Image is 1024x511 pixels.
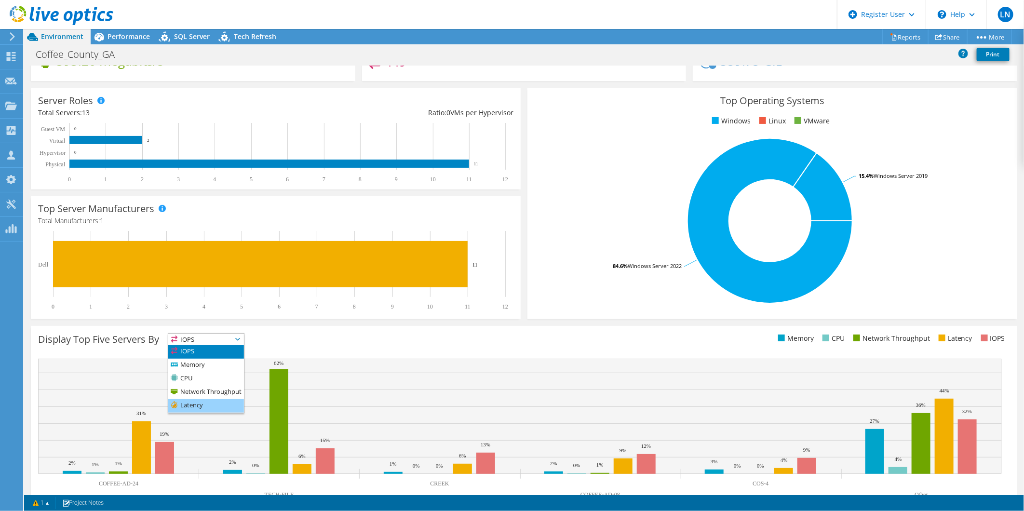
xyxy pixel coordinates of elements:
[165,303,168,310] text: 3
[41,126,65,133] text: Guest VM
[928,29,968,44] a: Share
[252,462,259,468] text: 0%
[413,463,420,469] text: 0%
[100,216,104,225] span: 1
[82,108,90,117] span: 13
[99,480,138,487] text: COFFEE-AD-24
[286,176,289,183] text: 6
[74,150,77,155] text: 0
[882,29,929,44] a: Reports
[803,447,810,453] text: 9%
[915,491,928,498] text: Other
[115,460,122,466] text: 1%
[68,176,71,183] text: 0
[613,262,628,269] tspan: 84.6%
[481,442,490,447] text: 13%
[38,108,276,118] div: Total Servers:
[967,29,1012,44] a: More
[89,303,92,310] text: 1
[792,116,830,126] li: VMware
[977,48,1010,61] a: Print
[446,108,450,117] span: 0
[502,303,508,310] text: 12
[916,402,926,408] text: 36%
[353,303,356,310] text: 8
[851,333,930,344] li: Network Throughput
[40,149,66,156] text: Hypervisor
[979,333,1005,344] li: IOPS
[430,176,436,183] text: 10
[757,116,786,126] li: Linux
[38,203,154,214] h3: Top Server Manufacturers
[757,463,764,469] text: 0%
[74,126,77,131] text: 0
[474,161,478,166] text: 11
[55,497,110,509] a: Project Notes
[38,215,513,226] h4: Total Manufacturers:
[550,460,557,466] text: 2%
[31,49,130,60] h1: Coffee_County_GA
[147,138,149,143] text: 2
[820,333,845,344] li: CPU
[108,32,150,41] span: Performance
[276,108,513,118] div: Ratio: VMs per Hypervisor
[136,410,146,416] text: 31%
[391,303,394,310] text: 9
[535,95,1010,106] h3: Top Operating Systems
[710,116,751,126] li: Windows
[874,172,928,179] tspan: Windows Server 2019
[168,334,232,345] span: IOPS
[174,32,210,41] span: SQL Server
[628,262,682,269] tspan: Windows Server 2022
[390,461,397,467] text: 1%
[160,431,169,437] text: 19%
[395,176,398,183] text: 9
[940,388,949,393] text: 44%
[502,176,508,183] text: 12
[49,137,66,144] text: Virtual
[52,303,54,310] text: 0
[168,399,244,413] li: Latency
[229,459,236,465] text: 2%
[962,408,972,414] text: 32%
[234,32,276,41] span: Tech Refresh
[56,56,163,67] h4: 393.26 megabits/s
[734,463,741,469] text: 0%
[265,491,294,498] text: TECH-FILE
[711,458,718,464] text: 3%
[641,443,651,449] text: 12%
[213,176,216,183] text: 4
[202,303,205,310] text: 4
[92,461,99,467] text: 1%
[459,453,466,458] text: 6%
[998,7,1013,22] span: LN
[278,303,281,310] text: 6
[250,176,253,183] text: 5
[573,462,580,468] text: 0%
[620,447,627,453] text: 9%
[168,359,244,372] li: Memory
[38,95,93,106] h3: Server Roles
[41,32,83,41] span: Environment
[859,172,874,179] tspan: 15.4%
[68,460,76,466] text: 2%
[596,462,604,468] text: 1%
[430,480,449,487] text: CREEK
[323,176,325,183] text: 7
[168,386,244,399] li: Network Throughput
[38,261,48,268] text: Dell
[720,56,784,67] h4: 359.75 GiB
[274,360,283,366] text: 62%
[177,176,180,183] text: 3
[320,437,330,443] text: 15%
[168,345,244,359] li: IOPS
[580,491,620,498] text: COFFEE-AD-08
[45,161,65,168] text: Physical
[938,10,946,19] svg: \n
[385,56,406,67] h4: 449
[104,176,107,183] text: 1
[127,303,130,310] text: 2
[465,303,471,310] text: 11
[781,457,788,463] text: 4%
[26,497,56,509] a: 1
